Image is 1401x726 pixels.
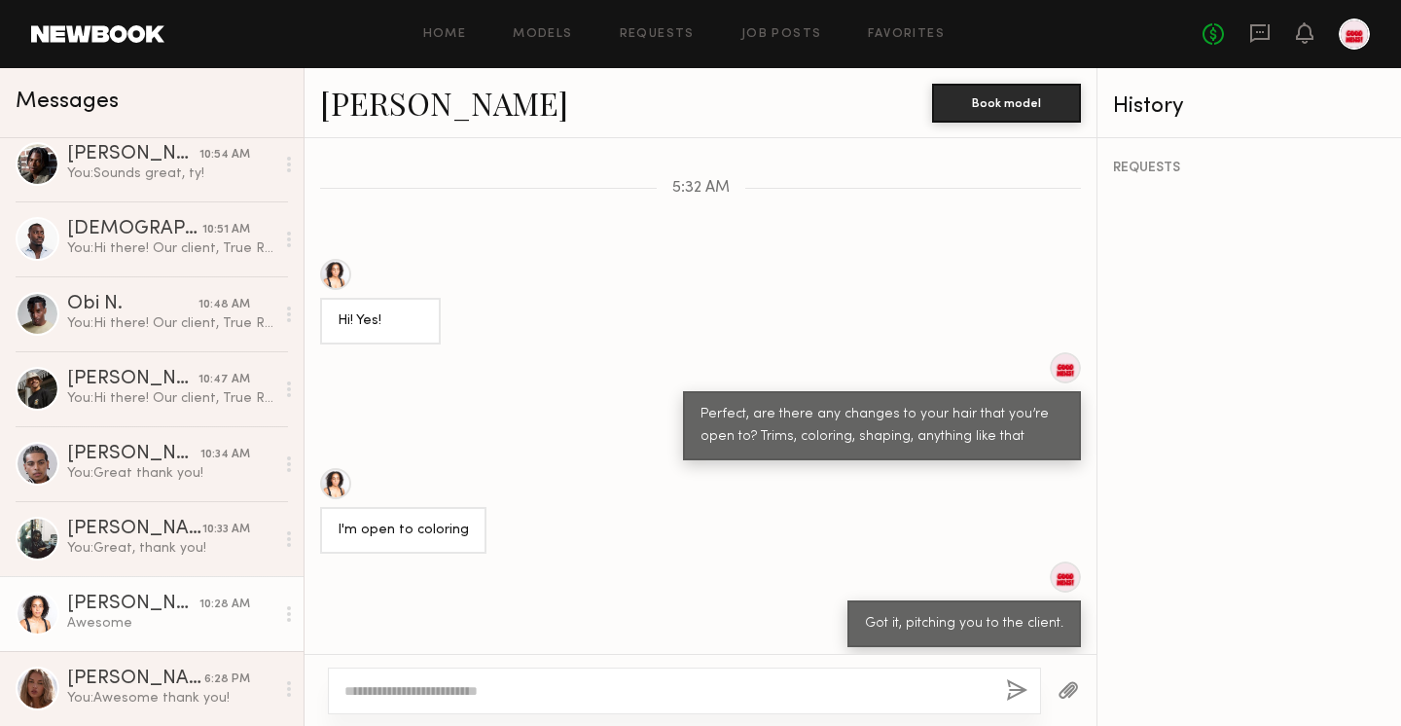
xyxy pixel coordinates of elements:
[67,520,202,539] div: [PERSON_NAME]
[16,91,119,113] span: Messages
[199,596,250,614] div: 10:28 AM
[67,670,204,689] div: [PERSON_NAME]
[67,689,274,708] div: You: Awesome thank you!
[67,314,274,333] div: You: Hi there! Our client, True Religion, has shortlisted you for some upcoming projects and woul...
[338,310,423,333] div: Hi! Yes!
[204,671,250,689] div: 6:28 PM
[198,296,250,314] div: 10:48 AM
[67,164,274,183] div: You: Sounds great, ty!
[1113,162,1385,175] div: REQUESTS
[67,220,202,239] div: [DEMOGRAPHIC_DATA][PERSON_NAME]
[423,28,467,41] a: Home
[320,82,568,124] a: [PERSON_NAME]
[513,28,572,41] a: Models
[67,595,199,614] div: [PERSON_NAME]
[620,28,695,41] a: Requests
[200,446,250,464] div: 10:34 AM
[741,28,822,41] a: Job Posts
[67,145,199,164] div: [PERSON_NAME]
[199,146,250,164] div: 10:54 AM
[198,371,250,389] div: 10:47 AM
[865,613,1063,635] div: Got it, pitching you to the client.
[67,239,274,258] div: You: Hi there! Our client, True Religion, has shortlisted you for some upcoming projects and woul...
[202,221,250,239] div: 10:51 AM
[338,520,469,542] div: I'm open to coloring
[67,464,274,483] div: You: Great thank you!
[67,389,274,408] div: You: Hi there! Our client, True Religion, has shortlisted you for some upcoming projects and woul...
[868,28,945,41] a: Favorites
[67,614,274,633] div: Awesome
[1113,95,1385,118] div: History
[67,539,274,558] div: You: Great, thank you!
[67,295,198,314] div: Obi N.
[67,445,200,464] div: [PERSON_NAME]
[932,93,1081,110] a: Book model
[672,180,730,197] span: 5:32 AM
[202,521,250,539] div: 10:33 AM
[67,370,198,389] div: [PERSON_NAME]
[932,84,1081,123] button: Book model
[700,404,1063,449] div: Perfect, are there any changes to your hair that you’re open to? Trims, coloring, shaping, anythi...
